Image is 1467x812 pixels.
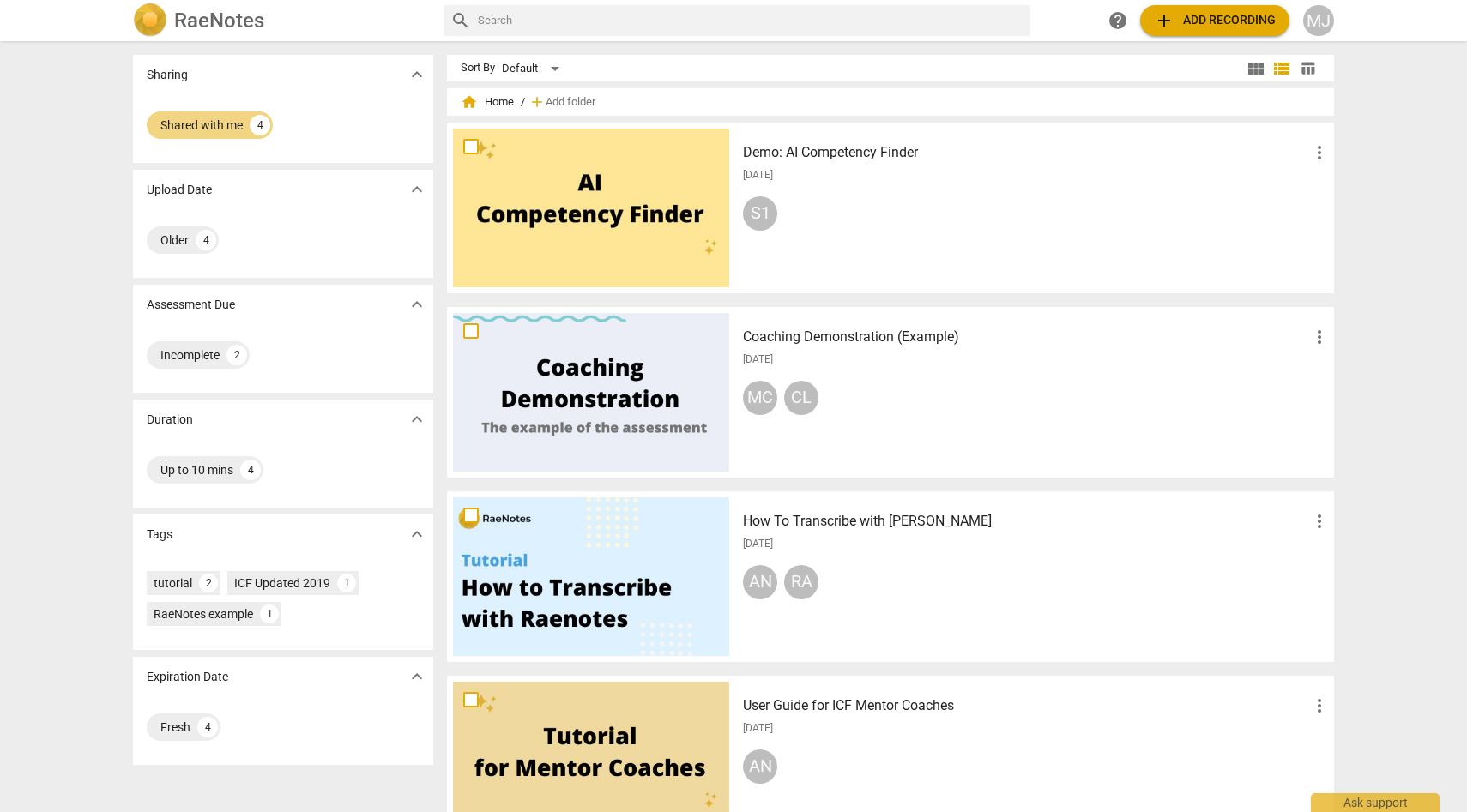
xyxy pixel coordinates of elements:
[521,96,525,109] span: /
[1311,793,1440,812] div: Ask support
[160,346,220,364] div: Incomplete
[407,409,427,430] span: expand_more
[147,526,172,544] p: Tags
[407,294,427,315] span: expand_more
[450,10,471,31] span: search
[147,411,193,429] p: Duration
[407,179,427,200] span: expand_more
[260,604,279,623] div: 1
[1154,10,1276,31] span: Add recording
[743,168,773,183] span: [DATE]
[743,327,1309,347] h3: Coaching Demonstration (Example)
[461,93,514,111] span: Home
[1154,10,1174,31] span: add
[196,230,216,250] div: 4
[743,511,1309,532] h3: How To Transcribe with RaeNotes
[404,292,430,317] button: Show more
[743,695,1309,716] h3: User Guide for ICF Mentor Coaches
[1243,56,1269,81] button: Tile view
[160,117,243,134] div: Shared with me
[407,524,427,544] span: expand_more
[528,93,546,111] span: add
[407,64,427,85] span: expand_more
[743,196,777,231] div: S1
[404,664,430,689] button: Show more
[1303,5,1334,36] button: MJ
[404,62,430,87] button: Show more
[234,574,330,592] div: ICF Updated 2019
[1309,327,1330,347] span: more_vert
[1309,511,1330,532] span: more_vert
[404,177,430,202] button: Show more
[743,352,773,367] span: [DATE]
[1269,56,1295,81] button: List view
[174,9,264,33] h2: RaeNotes
[743,565,777,599] div: AN
[1140,5,1289,36] button: Upload
[784,565,818,599] div: RA
[1102,5,1133,36] a: Help
[154,605,253,623] div: RaeNotes example
[1309,695,1330,716] span: more_vert
[226,345,247,365] div: 2
[784,381,818,415] div: CL
[337,574,356,592] div: 1
[502,55,565,82] div: Default
[407,666,427,687] span: expand_more
[160,461,233,478] div: Up to 10 mins
[743,381,777,415] div: MC
[1300,60,1316,76] span: table_chart
[453,497,1328,656] a: How To Transcribe with [PERSON_NAME][DATE]ANRA
[478,7,1023,34] input: Search
[133,3,167,38] img: Logo
[147,296,235,314] p: Assessment Due
[160,719,190,736] div: Fresh
[453,313,1328,472] a: Coaching Demonstration (Example)[DATE]MCCL
[453,129,1328,287] a: Demo: AI Competency Finder[DATE]S1
[1271,58,1292,79] span: view_list
[1295,56,1320,81] button: Table view
[1309,142,1330,163] span: more_vert
[743,721,773,736] span: [DATE]
[743,537,773,551] span: [DATE]
[404,521,430,547] button: Show more
[250,115,270,135] div: 4
[197,717,218,737] div: 4
[1246,58,1266,79] span: view_module
[461,62,495,75] div: Sort By
[1108,10,1128,31] span: help
[133,3,430,38] a: LogoRaeNotes
[147,66,188,84] p: Sharing
[160,232,189,249] div: Older
[147,181,212,199] p: Upload Date
[240,460,261,480] div: 4
[199,574,218,592] div: 2
[743,142,1309,163] h3: Demo: AI Competency Finder
[546,96,595,109] span: Add folder
[743,749,777,784] div: AN
[147,668,228,686] p: Expiration Date
[154,574,192,592] div: tutorial
[461,93,478,111] span: home
[404,406,430,432] button: Show more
